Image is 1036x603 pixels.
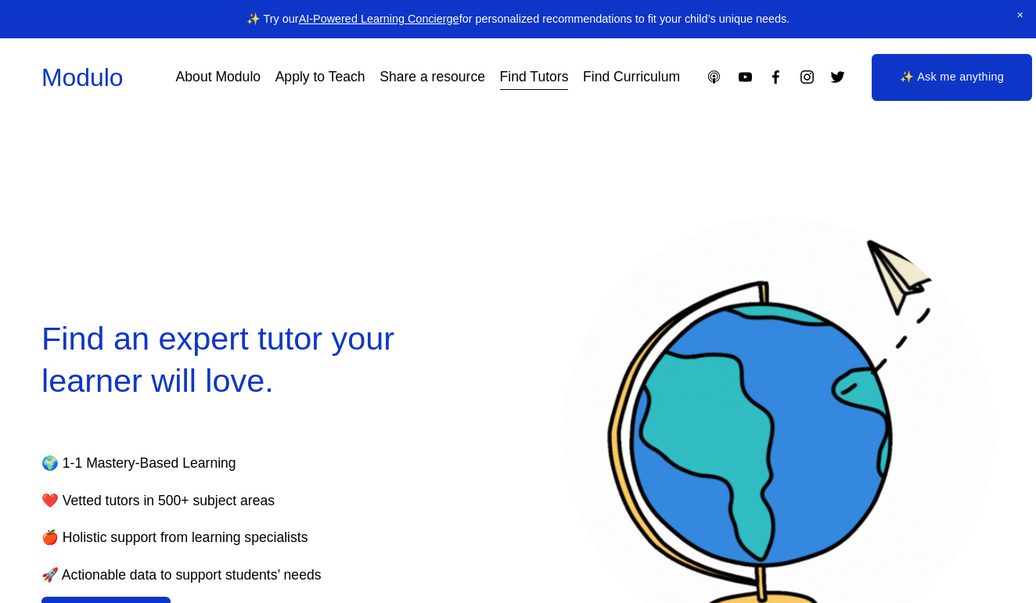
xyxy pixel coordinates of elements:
[583,63,680,91] a: Find Curriculum
[176,63,261,91] a: About Modulo
[41,451,433,476] p: 🌍 1-1 Mastery-Based Learning
[500,63,569,91] a: Find Tutors
[706,69,722,85] a: Apple Podcasts
[41,563,433,588] p: 🚀 Actionable data to support students’ needs
[872,54,1032,101] a: ✨ Ask me anything
[41,526,433,551] p: 🍎 Holistic support from learning specialists
[41,489,433,514] p: ❤️ Vetted tutors in 500+ subject areas
[41,318,473,403] h2: Find an expert tutor your learner will love.
[768,69,784,85] a: Facebook
[41,63,124,92] a: Modulo
[799,69,815,85] a: Instagram
[829,69,846,85] a: Twitter
[380,63,485,91] a: Share a resource
[275,63,365,91] a: Apply to Teach
[299,13,459,25] a: AI-Powered Learning Concierge
[737,69,754,85] a: YouTube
